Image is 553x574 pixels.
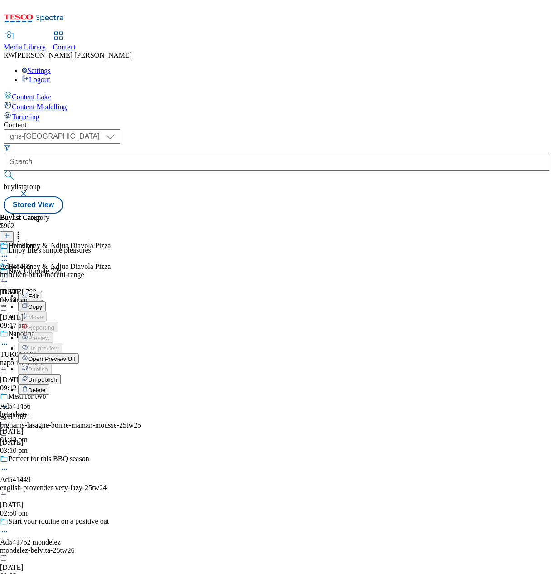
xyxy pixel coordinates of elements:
[28,366,48,373] span: Publish
[12,113,39,121] span: Targeting
[28,335,49,341] span: Preview
[4,121,549,129] div: Content
[18,374,61,384] button: Un-publish
[18,384,49,395] button: Delete
[12,103,67,111] span: Content Modelling
[18,332,53,343] button: Preview
[4,153,549,171] input: Search
[4,144,11,151] svg: Search Filters
[28,314,43,321] span: Move
[4,43,46,51] span: Media Library
[18,301,46,311] button: Copy
[28,345,58,352] span: Un-preview
[4,196,63,214] button: Stored View
[28,303,42,310] span: Copy
[8,455,89,463] div: Perfect for this BBQ season
[8,517,109,525] div: Start your routine on a positive oat
[18,353,79,364] button: Open Preview Url
[22,76,50,83] a: Logout
[4,111,549,121] a: Targeting
[8,242,36,250] div: Heineken
[12,93,51,101] span: Content Lake
[4,183,40,190] span: buylistgroup
[22,67,51,74] a: Settings
[53,43,76,51] span: Content
[18,364,52,374] button: Publish
[28,324,54,331] span: Reporting
[4,32,46,51] a: Media Library
[53,32,76,51] a: Content
[4,101,549,111] a: Content Modelling
[28,387,46,394] span: Delete
[4,51,15,59] span: RW
[15,51,132,59] span: [PERSON_NAME] [PERSON_NAME]
[18,322,58,332] button: Reporting
[28,376,57,383] span: Un-publish
[4,91,549,101] a: Content Lake
[18,311,47,322] button: Move
[28,355,75,362] span: Open Preview Url
[18,343,62,353] button: Un-preview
